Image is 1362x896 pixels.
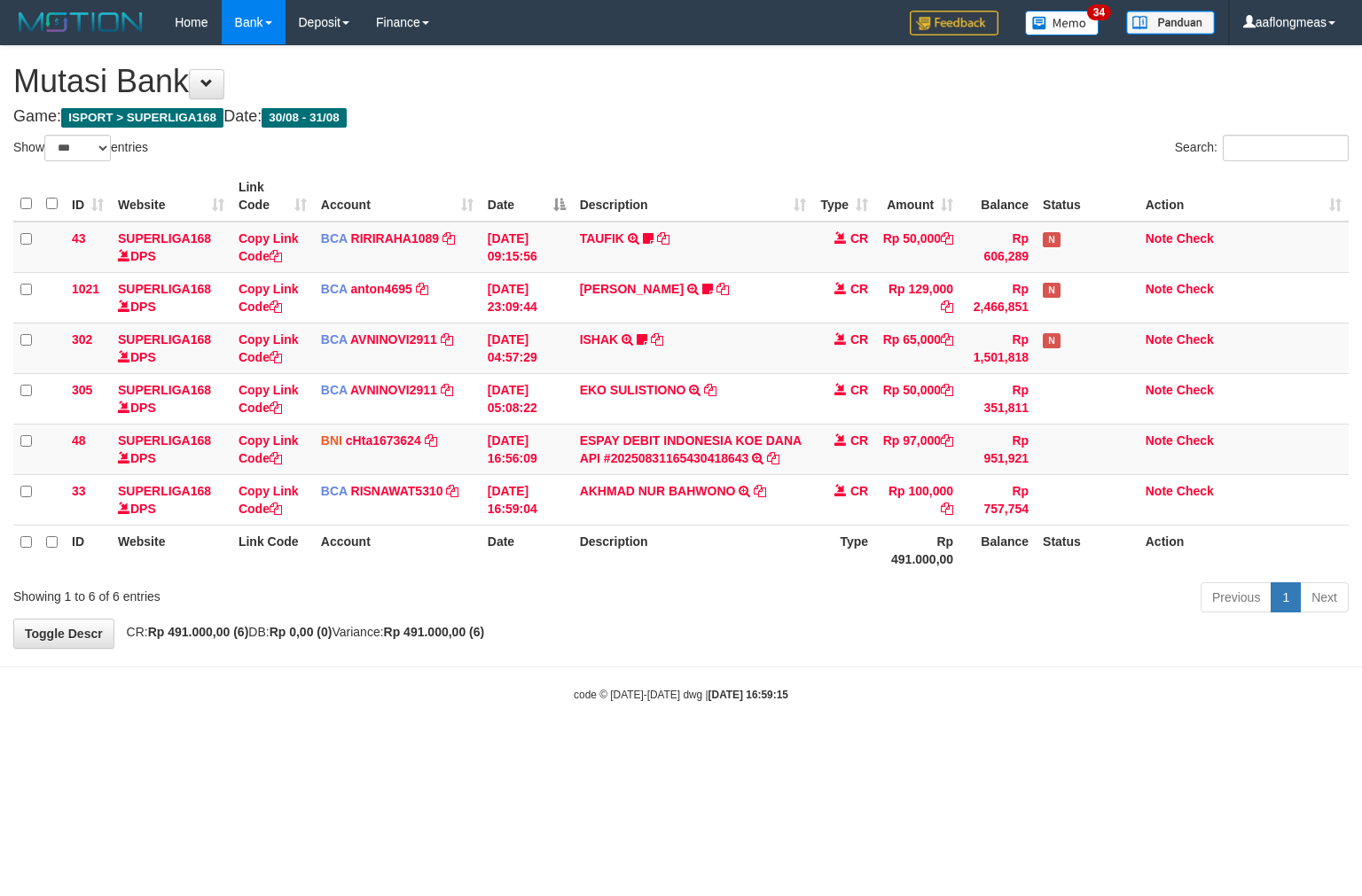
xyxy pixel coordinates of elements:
span: BCA [321,484,348,498]
td: Rp 129,000 [875,272,960,323]
td: Rp 97,000 [875,424,960,474]
td: Rp 50,000 [875,373,960,424]
td: Rp 351,811 [960,373,1036,424]
td: Rp 2,466,851 [960,272,1036,323]
a: SUPERLIGA168 [118,332,211,347]
th: Link Code [231,525,314,575]
a: Note [1146,332,1173,347]
span: BNI [321,433,342,448]
a: Note [1146,282,1173,296]
a: Copy AVNINOVI2911 to clipboard [441,383,453,397]
a: Check [1177,231,1214,245]
span: CR: DB: Variance: [118,625,485,639]
a: Note [1146,433,1173,448]
span: CR [850,433,868,448]
span: 305 [72,383,92,397]
th: Account: activate to sort column ascending [314,171,481,222]
span: BCA [321,231,348,245]
strong: Rp 0,00 (0) [270,625,333,639]
select: Showentries [44,135,111,161]
th: Date: activate to sort column descending [481,171,573,222]
strong: [DATE] 16:59:15 [708,689,788,701]
th: ID: activate to sort column ascending [65,171,111,222]
a: Note [1146,231,1173,245]
a: Copy Link Code [239,282,299,314]
span: BCA [321,332,348,347]
span: ISPORT > SUPERLIGA168 [61,108,223,128]
a: SUPERLIGA168 [118,231,211,245]
span: 30/08 - 31/08 [262,108,347,128]
a: Copy SRI BASUKI to clipboard [716,282,729,296]
a: Copy Rp 129,000 to clipboard [941,300,953,314]
span: 1021 [72,282,99,296]
div: Showing 1 to 6 of 6 entries [13,580,554,605]
a: 1 [1271,582,1301,612]
span: CR [850,332,868,347]
strong: Rp 491.000,00 (6) [384,625,485,639]
th: Balance [960,171,1036,222]
img: Button%20Memo.svg [1025,11,1100,35]
a: SUPERLIGA168 [118,282,211,296]
a: Next [1300,582,1349,612]
th: Amount: activate to sort column ascending [875,171,960,222]
td: DPS [111,272,231,323]
a: RISNAWAT5310 [351,484,443,498]
a: [PERSON_NAME] [580,282,684,296]
th: Website: activate to sort column ascending [111,171,231,222]
a: SUPERLIGA168 [118,383,211,397]
th: Status [1036,525,1139,575]
span: Has Note [1043,283,1061,298]
th: Action: activate to sort column ascending [1139,171,1349,222]
a: Copy Rp 97,000 to clipboard [941,433,953,448]
a: Check [1177,484,1214,498]
a: TAUFIK [580,231,624,245]
td: [DATE] 09:15:56 [481,222,573,273]
th: Action [1139,525,1349,575]
th: Description [573,525,814,575]
label: Show entries [13,135,148,161]
a: Copy TAUFIK to clipboard [657,231,669,245]
a: Copy AVNINOVI2911 to clipboard [441,332,453,347]
span: 302 [72,332,92,347]
td: Rp 1,501,818 [960,323,1036,373]
span: CR [850,484,868,498]
a: Copy EKO SULISTIONO to clipboard [704,383,716,397]
a: Copy Link Code [239,433,299,465]
a: Copy ISHAK to clipboard [651,332,663,347]
th: Date [481,525,573,575]
span: BCA [321,282,348,296]
td: DPS [111,323,231,373]
a: SUPERLIGA168 [118,484,211,498]
span: Has Note [1043,232,1061,247]
th: Status [1036,171,1139,222]
td: [DATE] 23:09:44 [481,272,573,323]
a: Copy cHta1673624 to clipboard [425,433,437,448]
th: Description: activate to sort column ascending [573,171,814,222]
span: BCA [321,383,348,397]
a: Check [1177,383,1214,397]
th: Type: activate to sort column ascending [813,171,875,222]
a: Copy ESPAY DEBIT INDONESIA KOE DANA API #20250831165430418643 to clipboard [767,451,779,465]
a: cHta1673624 [346,433,421,448]
a: ESPAY DEBIT INDONESIA KOE DANA API #20250831165430418643 [580,433,802,465]
td: DPS [111,222,231,273]
td: DPS [111,424,231,474]
a: Copy Rp 100,000 to clipboard [941,502,953,516]
a: Check [1177,433,1214,448]
td: Rp 50,000 [875,222,960,273]
a: Copy Rp 50,000 to clipboard [941,383,953,397]
a: Copy Rp 65,000 to clipboard [941,332,953,347]
a: Copy Link Code [239,231,299,263]
a: Previous [1201,582,1272,612]
img: MOTION_logo.png [13,9,148,35]
td: Rp 65,000 [875,323,960,373]
th: Link Code: activate to sort column ascending [231,171,314,222]
td: Rp 606,289 [960,222,1036,273]
input: Search: [1223,135,1349,161]
td: Rp 100,000 [875,474,960,525]
td: [DATE] 16:56:09 [481,424,573,474]
span: CR [850,383,868,397]
td: [DATE] 04:57:29 [481,323,573,373]
td: [DATE] 16:59:04 [481,474,573,525]
th: Account [314,525,481,575]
